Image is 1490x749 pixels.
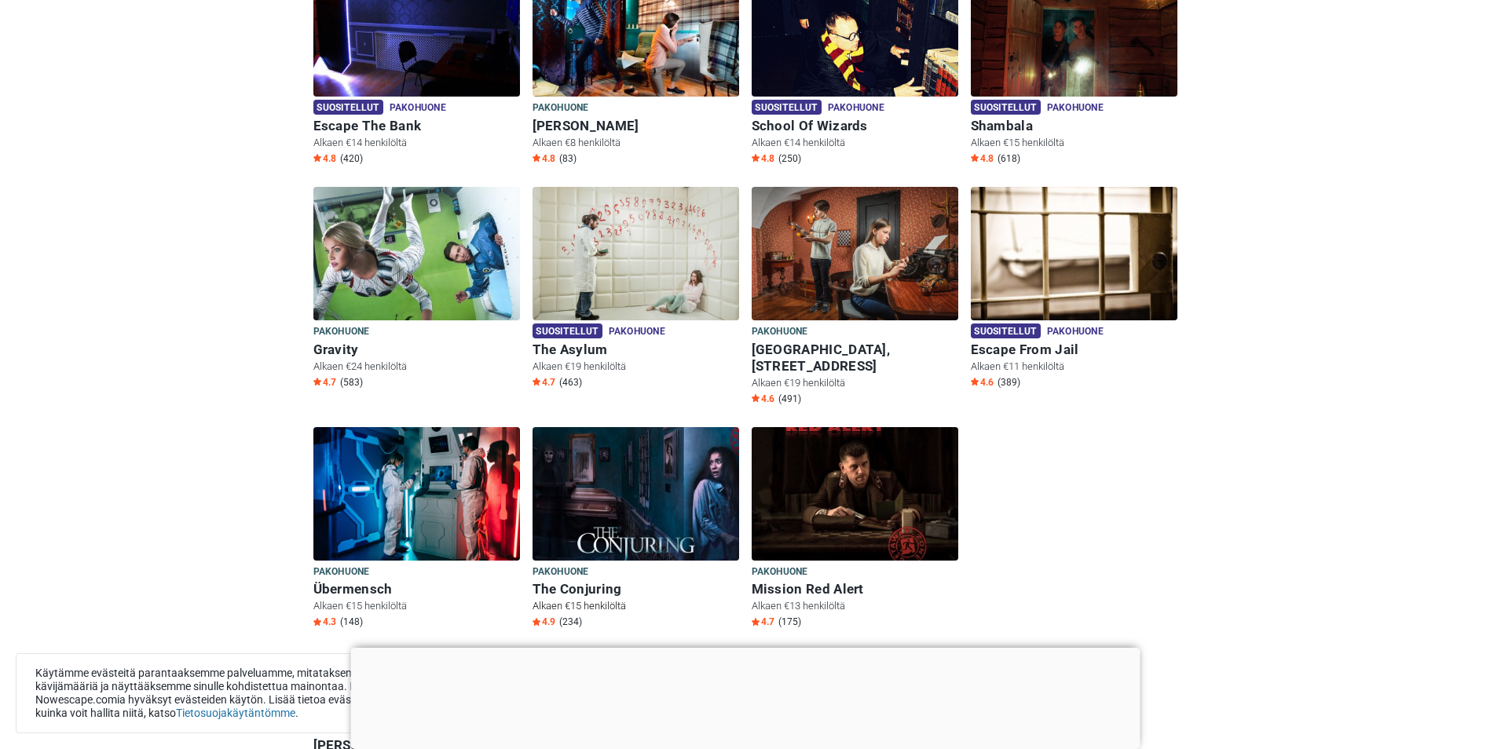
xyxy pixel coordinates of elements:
[533,323,602,338] span: Suositellut
[313,118,520,134] h6: Escape The Bank
[313,187,520,320] img: Gravity
[828,100,884,117] span: Pakohuone
[971,376,994,389] span: 4.6
[1047,100,1104,117] span: Pakohuone
[971,360,1177,374] p: Alkaen €11 henkilöltä
[752,342,958,374] h6: [GEOGRAPHIC_DATA], [STREET_ADDRESS]
[533,599,739,613] p: Alkaen €15 henkilöltä
[998,152,1020,165] span: (618)
[752,376,958,390] p: Alkaen €19 henkilöltä
[752,100,822,115] span: Suositellut
[313,342,520,358] h6: Gravity
[533,427,739,561] img: The Conjuring
[313,154,321,162] img: Star
[559,376,582,389] span: (463)
[176,707,295,719] a: Tietosuojakäytäntömme
[752,323,808,341] span: Pakohuone
[313,618,321,626] img: Star
[350,648,1140,745] iframe: Advertisement
[533,616,555,628] span: 4.9
[533,342,739,358] h6: The Asylum
[313,378,321,385] img: Star
[533,187,739,320] img: The Asylum
[313,100,383,115] span: Suositellut
[340,376,363,389] span: (583)
[16,653,487,733] div: Käytämme evästeitä parantaaksemme palveluamme, mitataksemme kävijämääriä ja näyttääksemme sinulle...
[971,154,979,162] img: Star
[533,564,589,581] span: Pakohuone
[752,187,958,408] a: Baker Street, 221 B Pakohuone [GEOGRAPHIC_DATA], [STREET_ADDRESS] Alkaen €19 henkilöltä Star4.6 (...
[752,136,958,150] p: Alkaen €14 henkilöltä
[752,427,958,632] a: Mission Red Alert Pakohuone Mission Red Alert Alkaen €13 henkilöltä Star4.7 (175)
[533,187,739,392] a: The Asylum Suositellut Pakohuone The Asylum Alkaen €19 henkilöltä Star4.7 (463)
[313,152,336,165] span: 4.8
[752,154,760,162] img: Star
[533,376,555,389] span: 4.7
[533,152,555,165] span: 4.8
[340,152,363,165] span: (420)
[752,394,760,402] img: Star
[313,616,336,628] span: 4.3
[313,376,336,389] span: 4.7
[971,342,1177,358] h6: Escape From Jail
[313,360,520,374] p: Alkaen €24 henkilöltä
[609,323,665,341] span: Pakohuone
[971,187,1177,320] img: Escape From Jail
[752,152,774,165] span: 4.8
[313,427,520,632] a: Übermensch Pakohuone Übermensch Alkaen €15 henkilöltä Star4.3 (148)
[533,618,540,626] img: Star
[559,616,582,628] span: (234)
[971,100,1041,115] span: Suositellut
[313,323,370,341] span: Pakohuone
[752,618,760,626] img: Star
[778,152,801,165] span: (250)
[752,427,958,561] img: Mission Red Alert
[971,136,1177,150] p: Alkaen €15 henkilöltä
[971,118,1177,134] h6: Shambala
[778,616,801,628] span: (175)
[533,154,540,162] img: Star
[533,136,739,150] p: Alkaen €8 henkilöltä
[533,378,540,385] img: Star
[533,360,739,374] p: Alkaen €19 henkilöltä
[340,616,363,628] span: (148)
[559,152,577,165] span: (83)
[998,376,1020,389] span: (389)
[752,564,808,581] span: Pakohuone
[971,323,1041,338] span: Suositellut
[778,393,801,405] span: (491)
[313,599,520,613] p: Alkaen €15 henkilöltä
[752,187,958,320] img: Baker Street, 221 B
[313,187,520,392] a: Gravity Pakohuone Gravity Alkaen €24 henkilöltä Star4.7 (583)
[971,378,979,385] img: Star
[313,564,370,581] span: Pakohuone
[533,100,589,117] span: Pakohuone
[752,581,958,597] h6: Mission Red Alert
[971,152,994,165] span: 4.8
[752,393,774,405] span: 4.6
[390,100,446,117] span: Pakohuone
[752,616,774,628] span: 4.7
[971,187,1177,392] a: Escape From Jail Suositellut Pakohuone Escape From Jail Alkaen €11 henkilöltä Star4.6 (389)
[533,427,739,632] a: The Conjuring Pakohuone The Conjuring Alkaen €15 henkilöltä Star4.9 (234)
[752,118,958,134] h6: School Of Wizards
[752,599,958,613] p: Alkaen €13 henkilöltä
[313,581,520,597] h6: Übermensch
[533,581,739,597] h6: The Conjuring
[313,136,520,150] p: Alkaen €14 henkilöltä
[313,650,438,670] a: Näytä kaikki (10+) >
[533,118,739,134] h6: [PERSON_NAME]
[1047,323,1104,341] span: Pakohuone
[313,427,520,561] img: Übermensch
